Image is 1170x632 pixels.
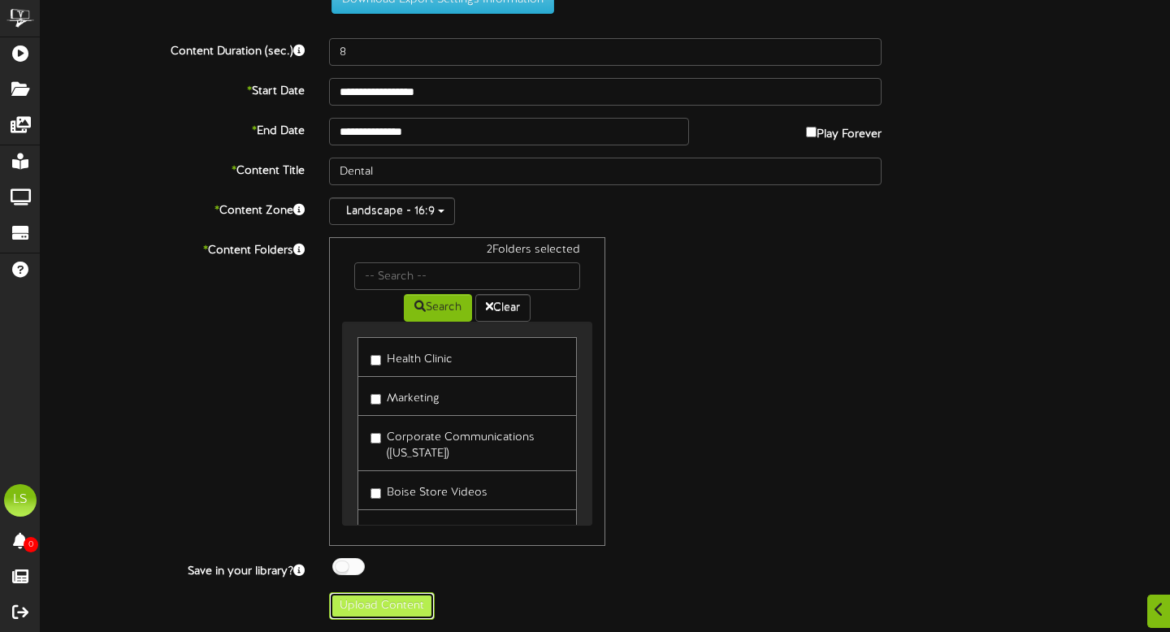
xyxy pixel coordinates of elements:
label: Start Date [28,78,317,100]
input: Boise Store Videos [370,488,381,499]
label: Content Title [28,158,317,180]
label: Building C-13 [370,518,454,540]
button: Search [404,294,472,322]
input: Play Forever [806,127,817,137]
div: LS [4,484,37,517]
label: Corporate Communications ([US_STATE]) [370,424,564,462]
input: Corporate Communications ([US_STATE]) [370,433,381,444]
div: 2 Folders selected [342,242,592,262]
label: Play Forever [806,118,882,143]
button: Landscape - 16:9 [329,197,455,225]
label: Health Clinic [370,346,453,368]
label: Marketing [370,385,440,407]
label: Boise Store Videos [370,479,487,501]
button: Upload Content [329,592,435,620]
label: Save in your library? [28,558,317,580]
input: -- Search -- [354,262,580,290]
label: Content Duration (sec.) [28,38,317,60]
button: Clear [475,294,531,322]
label: Content Zone [28,197,317,219]
span: 0 [24,537,38,552]
input: Title of this Content [329,158,882,185]
input: Health Clinic [370,355,381,366]
input: Marketing [370,394,381,405]
label: End Date [28,118,317,140]
label: Content Folders [28,237,317,259]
